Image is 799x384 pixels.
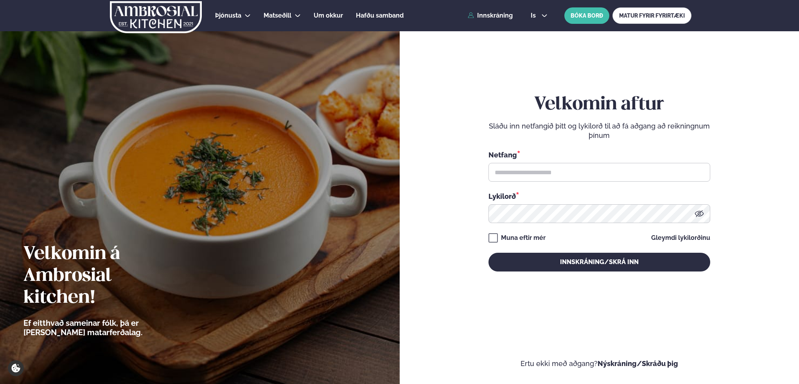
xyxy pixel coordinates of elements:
[488,253,710,271] button: Innskráning/Skrá inn
[531,13,538,19] span: is
[264,12,291,19] span: Matseðill
[488,94,710,116] h2: Velkomin aftur
[109,1,203,33] img: logo
[8,360,24,376] a: Cookie settings
[564,7,609,24] button: BÓKA BORÐ
[651,235,710,241] a: Gleymdi lykilorðinu
[468,12,513,19] a: Innskráning
[488,191,710,201] div: Lykilorð
[488,121,710,140] p: Sláðu inn netfangið þitt og lykilorð til að fá aðgang að reikningnum þínum
[612,7,691,24] a: MATUR FYRIR FYRIRTÆKI
[598,359,678,368] a: Nýskráning/Skráðu þig
[488,150,710,160] div: Netfang
[23,243,186,309] h2: Velkomin á Ambrosial kitchen!
[524,13,554,19] button: is
[215,11,241,20] a: Þjónusta
[314,11,343,20] a: Um okkur
[314,12,343,19] span: Um okkur
[264,11,291,20] a: Matseðill
[356,12,404,19] span: Hafðu samband
[23,318,186,337] p: Ef eitthvað sameinar fólk, þá er [PERSON_NAME] matarferðalag.
[356,11,404,20] a: Hafðu samband
[423,359,776,368] p: Ertu ekki með aðgang?
[215,12,241,19] span: Þjónusta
